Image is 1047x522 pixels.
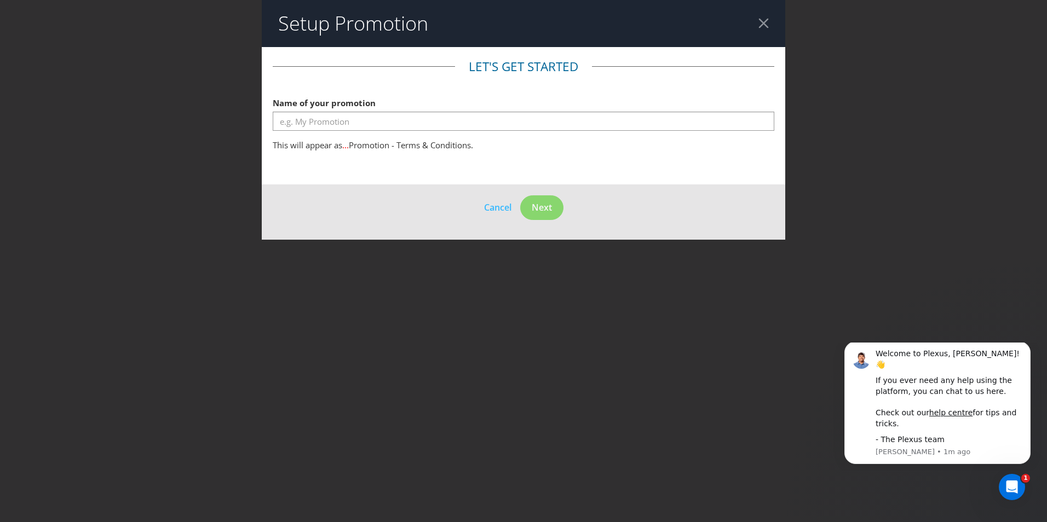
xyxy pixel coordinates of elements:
iframe: Intercom notifications message [828,343,1047,471]
span: Promotion - Terms & Conditions. [349,140,473,150]
span: ... [342,140,349,150]
span: This will appear as [273,140,342,150]
button: Next [520,195,563,220]
span: Name of your promotion [273,97,376,108]
img: Profile image for Khris [25,9,42,26]
a: help centre [101,66,145,74]
h2: Setup Promotion [278,13,428,34]
input: e.g. My Promotion [273,112,774,131]
button: Cancel [484,200,512,214]
p: Message from Khris, sent 1m ago [48,105,194,114]
span: Cancel [484,201,511,213]
legend: Let's get started [455,58,592,76]
div: If you ever need any help using the platform, you can chat to us here. Check out our for tips and... [48,33,194,86]
div: - The Plexus team [48,92,194,103]
span: 1 [1021,474,1030,483]
div: Message content [48,6,194,103]
div: Welcome to Plexus, [PERSON_NAME]! 👋 [48,6,194,27]
iframe: Intercom live chat [999,474,1025,500]
span: Next [532,201,552,213]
